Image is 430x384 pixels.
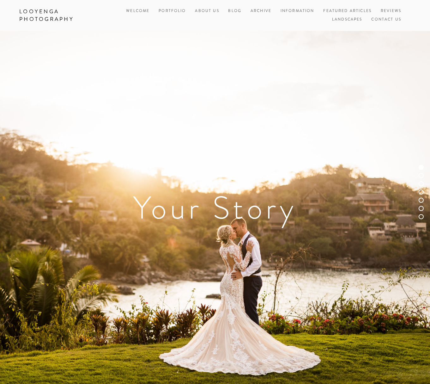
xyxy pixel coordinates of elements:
a: Welcome [126,7,149,15]
a: Looyenga Photography [15,6,104,25]
a: Reviews [381,7,401,15]
a: About Us [195,7,219,15]
a: Archive [251,7,271,15]
h1: Your Story [19,192,411,224]
a: Contact Us [371,15,401,24]
a: Portfolio [159,8,186,14]
a: Information [281,8,314,14]
a: Landscapes [332,15,362,24]
a: Featured Articles [323,7,372,15]
a: Blog [228,7,241,15]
